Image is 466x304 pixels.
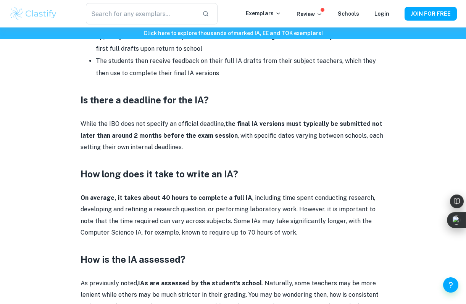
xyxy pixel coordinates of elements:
[81,93,386,107] h3: Is there a deadline for the IA?
[86,3,196,24] input: Search for any exemplars...
[81,118,386,153] p: While the IBO does not specify an official deadline, , with specific dates varying between school...
[96,55,386,79] li: The students then receive feedback on their full IA drafts from their subject teachers, which the...
[81,253,386,266] h3: How is the IA assessed?
[405,7,457,21] button: JOIN FOR FREE
[246,9,281,18] p: Exemplars
[443,277,458,293] button: Help and Feedback
[338,11,359,17] a: Schools
[81,194,252,201] strong: On average, it takes about 40 hours to complete a full IA
[96,31,386,55] li: Typically, the students are required to work on their IAs during the summer holidays and submit t...
[81,167,386,181] h3: How long does it take to write an IA?
[138,280,262,287] strong: IAs are assessed by the student's school
[374,11,389,17] a: Login
[81,192,386,239] p: , including time spent conducting research, developing and refining a research question, or perfo...
[9,6,58,21] img: Clastify logo
[2,29,464,37] h6: Click here to explore thousands of marked IA, EE and TOK exemplars !
[81,120,382,139] strong: the final IA versions must typically be submitted not later than around 2 months before the exam ...
[297,10,322,18] p: Review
